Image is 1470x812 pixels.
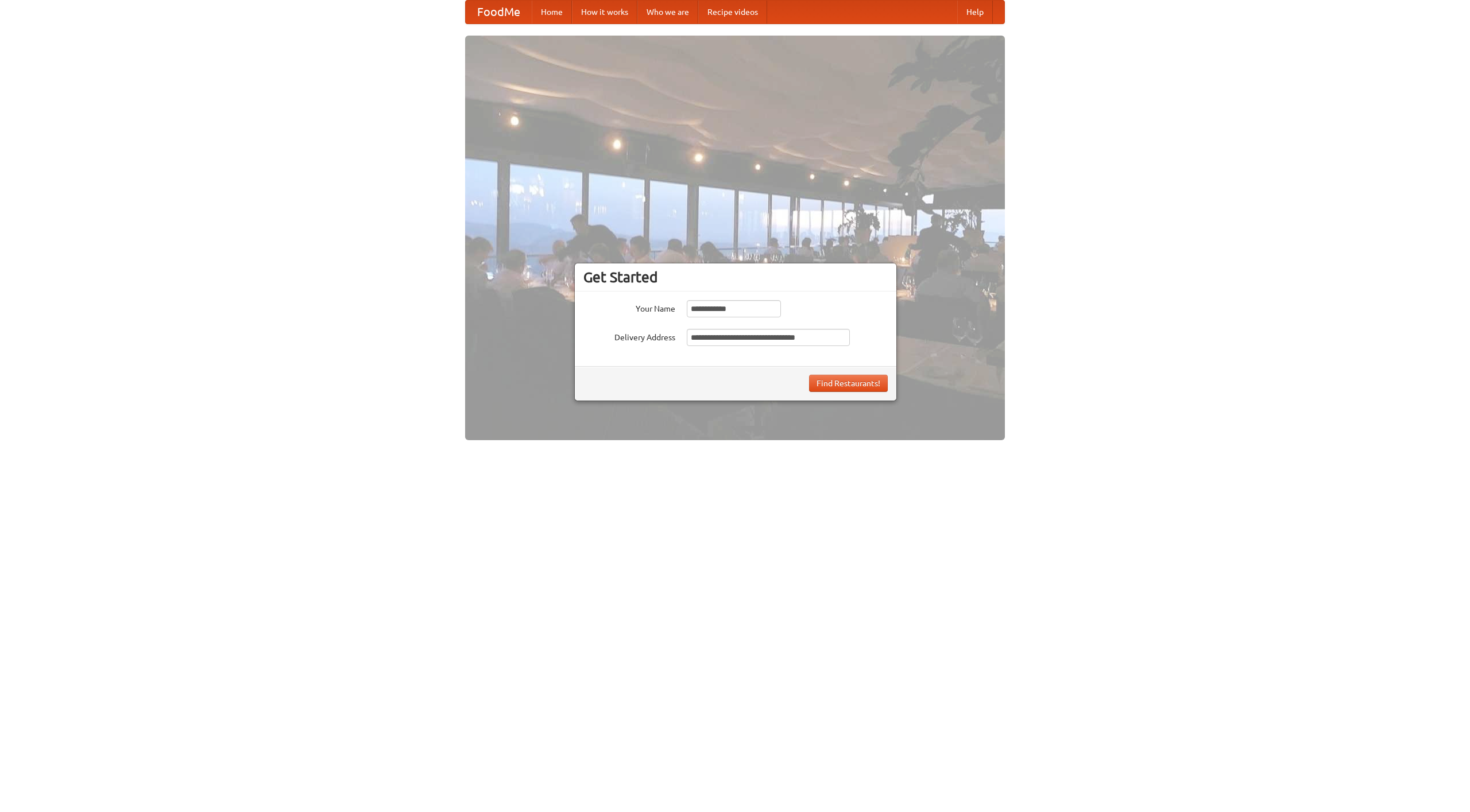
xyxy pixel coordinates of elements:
a: Who we are [637,1,698,24]
h3: Get Started [583,269,888,286]
a: Recipe videos [698,1,767,24]
label: Your Name [583,300,675,314]
label: Delivery Address [583,329,675,343]
a: Help [957,1,993,24]
a: FoodMe [466,1,532,24]
a: How it works [572,1,637,24]
a: Home [532,1,572,24]
button: Find Restaurants! [809,375,888,392]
